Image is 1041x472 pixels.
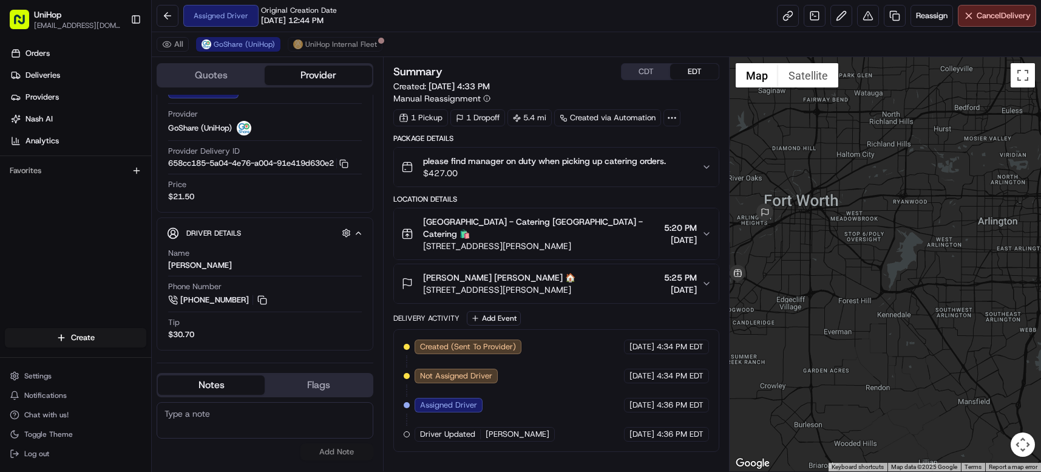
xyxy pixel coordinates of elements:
a: 💻API Documentation [98,171,200,193]
span: [PHONE_NUMBER] [180,295,249,306]
img: 1736555255976-a54dd68f-1ca7-489b-9aae-adbdc363a1c4 [12,116,34,138]
span: Map data ©2025 Google [891,463,957,470]
span: UniHop Internal Fleet [305,39,377,49]
span: Knowledge Base [24,176,93,188]
span: [STREET_ADDRESS][PERSON_NAME] [423,240,659,252]
div: Start new chat [41,116,199,128]
span: Orders [25,48,50,59]
span: 4:36 PM EDT [657,400,704,411]
button: Show street map [736,63,778,87]
button: Manual Reassignment [393,92,490,104]
span: Settings [24,371,52,381]
span: Tip [168,317,180,328]
span: Nash AI [25,114,53,125]
a: Powered byPylon [86,205,147,215]
span: Log out [24,449,49,459]
span: Notifications [24,391,67,400]
div: Package Details [393,134,719,143]
button: Chat with us! [5,406,146,423]
button: Toggle fullscreen view [1011,63,1035,87]
span: 5:25 PM [664,272,697,284]
span: API Documentation [115,176,195,188]
span: $427.00 [423,167,666,179]
div: 1 Pickup [393,109,448,126]
img: Google [733,456,773,471]
button: Create [5,328,146,347]
span: [DATE] 4:33 PM [429,81,490,92]
button: [PERSON_NAME] [PERSON_NAME] 🏠[STREET_ADDRESS][PERSON_NAME]5:25 PM[DATE] [394,264,719,303]
button: Notifications [5,387,146,404]
button: All [157,37,189,52]
span: please find manager on duty when picking up catering orders. [423,155,666,167]
span: GoShare (UniHop) [168,123,232,134]
button: Log out [5,445,146,462]
button: please find manager on duty when picking up catering orders.$427.00 [394,148,719,186]
span: Providers [25,92,59,103]
h3: Summary [393,66,443,77]
button: 658cc185-5a04-4e76-a004-91e419d630e2 [168,158,348,169]
span: 4:34 PM EDT [657,341,704,352]
button: Settings [5,368,146,385]
span: Driver Details [186,228,241,238]
button: CDT [622,64,670,80]
span: Name [168,248,189,259]
button: UniHop Internal Fleet [288,37,382,52]
span: Created: [393,80,490,92]
span: Created (Sent To Provider) [420,341,516,352]
img: Nash [12,12,36,36]
div: 📗 [12,177,22,187]
span: Toggle Theme [24,429,73,439]
div: 1 Dropoff [450,109,505,126]
button: Flags [265,375,371,395]
span: Chat with us! [24,410,69,420]
span: Pylon [121,206,147,215]
span: [STREET_ADDRESS][PERSON_NAME] [423,284,575,296]
span: Cancel Delivery [977,10,1031,21]
button: Notes [158,375,265,395]
img: goshare_logo.png [237,121,251,135]
button: UniHop[EMAIL_ADDRESS][DOMAIN_NAME] [5,5,126,34]
span: [DATE] [629,429,654,440]
span: Provider [168,109,198,120]
a: Providers [5,87,151,107]
p: Welcome 👋 [12,49,221,68]
div: Location Details [393,194,719,204]
button: UniHop [34,9,61,21]
span: Create [71,332,95,343]
button: Start new chat [206,120,221,134]
a: Created via Automation [554,109,661,126]
button: GoShare (UniHop) [196,37,280,52]
div: Delivery Activity [393,313,459,323]
span: $21.50 [168,191,194,202]
span: Assigned Driver [420,400,477,411]
div: We're available if you need us! [41,128,154,138]
a: Orders [5,44,151,63]
span: [DATE] [664,234,697,246]
button: Reassign [910,5,953,27]
span: 5:20 PM [664,222,697,234]
img: goshare_logo.png [202,39,211,49]
button: Quotes [158,66,265,85]
img: unihop_logo.png [293,39,303,49]
span: Reassign [916,10,948,21]
div: [PERSON_NAME] [168,260,232,271]
a: Analytics [5,131,151,151]
button: Driver Details [167,223,363,243]
button: Provider [265,66,371,85]
div: $30.70 [168,329,194,340]
span: Phone Number [168,281,222,292]
button: [GEOGRAPHIC_DATA] - Catering [GEOGRAPHIC_DATA] - Catering 🛍️[STREET_ADDRESS][PERSON_NAME]5:20 PM[... [394,208,719,259]
span: Provider Delivery ID [168,146,240,157]
button: [EMAIL_ADDRESS][DOMAIN_NAME] [34,21,121,30]
a: Terms (opens in new tab) [965,463,982,470]
span: [DATE] [629,341,654,352]
span: Price [168,179,186,190]
span: [DATE] 12:44 PM [261,15,324,26]
span: 4:34 PM EDT [657,371,704,381]
a: Open this area in Google Maps (opens a new window) [733,456,773,471]
span: [DATE] [629,371,654,381]
span: [PERSON_NAME] [486,429,549,440]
